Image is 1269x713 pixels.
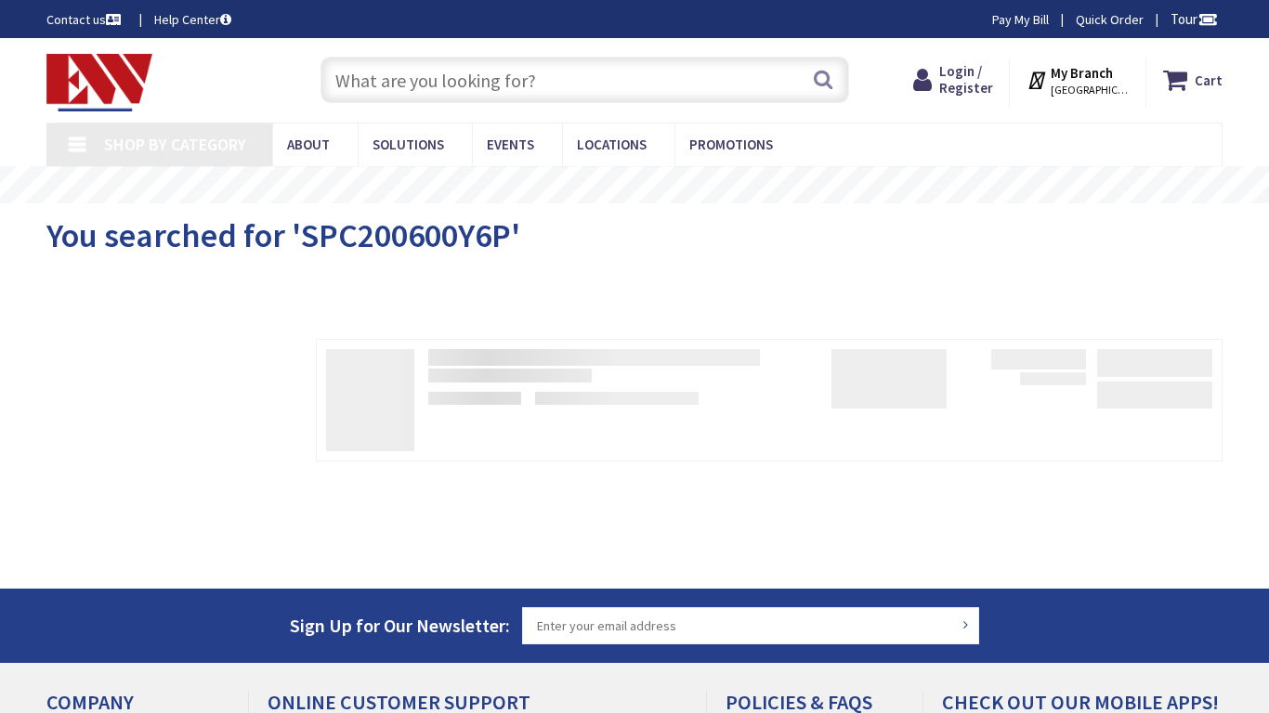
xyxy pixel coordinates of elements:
[992,10,1049,29] a: Pay My Bill
[913,63,993,97] a: Login / Register
[290,614,510,637] span: Sign Up for Our Newsletter:
[46,54,152,111] img: Electrical Wholesalers, Inc.
[1195,63,1223,97] strong: Cart
[154,10,231,29] a: Help Center
[1051,83,1130,97] span: [GEOGRAPHIC_DATA], [GEOGRAPHIC_DATA]
[104,134,246,155] span: Shop By Category
[321,57,849,103] input: What are you looking for?
[46,10,124,29] a: Contact us
[522,607,979,644] input: Enter your email address
[689,136,773,153] span: Promotions
[487,136,534,153] span: Events
[46,214,520,256] span: You searched for 'SPC200600Y6P'
[577,136,647,153] span: Locations
[1051,64,1113,82] strong: My Branch
[373,136,444,153] span: Solutions
[287,136,330,153] span: About
[1076,10,1144,29] a: Quick Order
[939,62,993,97] span: Login / Register
[1163,63,1223,97] a: Cart
[1027,63,1130,97] div: My Branch [GEOGRAPHIC_DATA], [GEOGRAPHIC_DATA]
[1171,10,1218,28] span: Tour
[481,175,821,196] rs-layer: Free Same Day Pickup at 19 Locations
